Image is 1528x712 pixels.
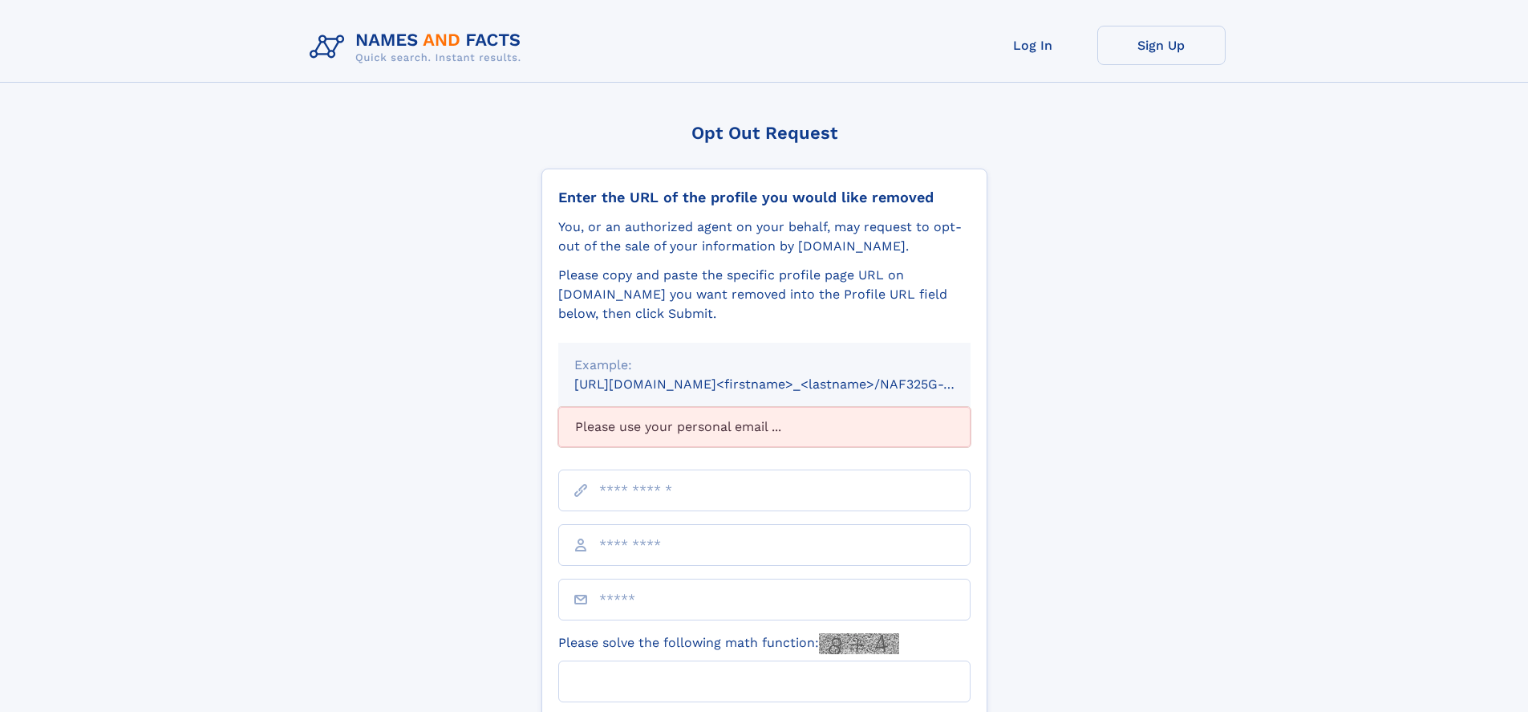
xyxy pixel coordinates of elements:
div: You, or an authorized agent on your behalf, may request to opt-out of the sale of your informatio... [558,218,971,256]
img: Logo Names and Facts [303,26,534,69]
div: Example: [574,356,954,375]
div: Please use your personal email ... [558,407,971,447]
div: Opt Out Request [541,123,987,143]
div: Please copy and paste the specific profile page URL on [DOMAIN_NAME] you want removed into the Pr... [558,266,971,323]
small: [URL][DOMAIN_NAME]<firstname>_<lastname>/NAF325G-xxxxxxxx [574,376,1001,392]
div: Enter the URL of the profile you would like removed [558,189,971,206]
a: Sign Up [1097,26,1226,65]
a: Log In [969,26,1097,65]
label: Please solve the following math function: [558,633,899,654]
